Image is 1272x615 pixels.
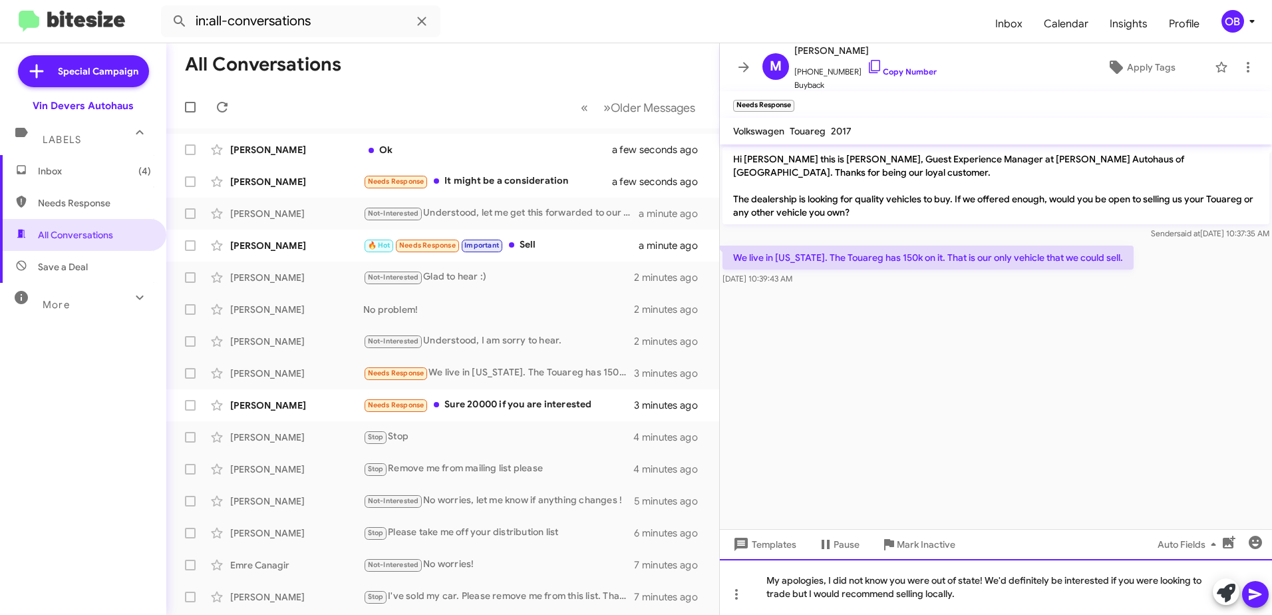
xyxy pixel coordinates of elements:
[363,270,634,285] div: Glad to hear :)
[368,528,384,537] span: Stop
[794,43,937,59] span: [PERSON_NAME]
[363,206,639,221] div: Understood, let me get this forwarded to our finance department. I apologize.
[230,271,363,284] div: [PERSON_NAME]
[611,101,695,115] span: Older Messages
[368,401,424,409] span: Needs Response
[1177,228,1200,238] span: said at
[399,241,456,250] span: Needs Response
[368,209,419,218] span: Not-Interested
[363,557,634,572] div: No worries!
[230,463,363,476] div: [PERSON_NAME]
[573,94,596,121] button: Previous
[834,532,860,556] span: Pause
[230,431,363,444] div: [PERSON_NAME]
[634,271,709,284] div: 2 minutes ago
[1033,5,1099,43] a: Calendar
[363,303,634,316] div: No problem!
[634,590,709,604] div: 7 minutes ago
[985,5,1033,43] a: Inbox
[230,207,363,220] div: [PERSON_NAME]
[722,274,792,284] span: [DATE] 10:39:43 AM
[595,94,703,121] button: Next
[363,143,629,156] div: Ok
[230,590,363,604] div: [PERSON_NAME]
[634,335,709,348] div: 2 minutes ago
[363,493,634,509] div: No worries, let me know if anything changes !
[1158,532,1221,556] span: Auto Fields
[38,228,113,242] span: All Conversations
[794,59,937,79] span: [PHONE_NUMBER]
[368,560,419,569] span: Not-Interested
[794,79,937,92] span: Buyback
[363,365,634,381] div: We live in [US_STATE]. The Touareg has 150k on it. That is our only vehicle that we could sell.
[1147,532,1232,556] button: Auto Fields
[230,367,363,380] div: [PERSON_NAME]
[733,125,784,137] span: Volkswagen
[363,333,634,349] div: Understood, I am sorry to hear.
[368,337,419,345] span: Not-Interested
[1221,10,1244,33] div: OB
[581,99,588,116] span: «
[573,94,703,121] nav: Page navigation example
[230,495,363,508] div: [PERSON_NAME]
[363,525,634,540] div: Please take me off your distribution list
[790,125,826,137] span: Touareg
[897,532,955,556] span: Mark Inactive
[368,273,419,282] span: Not-Interested
[634,399,709,412] div: 3 minutes ago
[138,164,151,178] span: (4)
[230,399,363,412] div: [PERSON_NAME]
[633,431,709,444] div: 4 minutes ago
[831,125,852,137] span: 2017
[230,526,363,540] div: [PERSON_NAME]
[634,367,709,380] div: 3 minutes ago
[38,164,151,178] span: Inbox
[867,67,937,77] a: Copy Number
[230,303,363,316] div: [PERSON_NAME]
[464,241,499,250] span: Important
[230,175,363,188] div: [PERSON_NAME]
[363,238,639,253] div: Sell
[43,299,70,311] span: More
[368,177,424,186] span: Needs Response
[368,497,419,505] span: Not-Interested
[363,174,629,189] div: It might be a consideration
[634,303,709,316] div: 2 minutes ago
[38,196,151,210] span: Needs Response
[633,463,709,476] div: 4 minutes ago
[363,589,634,604] div: I've sold my car. Please remove me from this list. Thanks
[603,99,611,116] span: »
[807,532,870,556] button: Pause
[38,260,88,274] span: Save a Deal
[368,369,424,377] span: Needs Response
[639,239,709,252] div: a minute ago
[1099,5,1158,43] a: Insights
[230,239,363,252] div: [PERSON_NAME]
[161,5,440,37] input: Search
[43,134,81,146] span: Labels
[1151,228,1269,238] span: Sender [DATE] 10:37:35 AM
[230,335,363,348] div: [PERSON_NAME]
[770,56,782,77] span: M
[634,526,709,540] div: 6 minutes ago
[363,429,633,445] div: Stop
[368,592,384,601] span: Stop
[629,143,709,156] div: a few seconds ago
[720,532,807,556] button: Templates
[629,175,709,188] div: a few seconds ago
[58,65,138,78] span: Special Campaign
[1073,55,1208,79] button: Apply Tags
[722,246,1134,270] p: We live in [US_STATE]. The Touareg has 150k on it. That is our only vehicle that we could sell.
[720,559,1272,615] div: My apologies, I did not know you were out of state! We'd definitely be interested if you were loo...
[1158,5,1210,43] span: Profile
[733,100,794,112] small: Needs Response
[18,55,149,87] a: Special Campaign
[722,147,1269,224] p: Hi [PERSON_NAME] this is [PERSON_NAME], Guest Experience Manager at [PERSON_NAME] Autohaus of [GE...
[634,558,709,572] div: 7 minutes ago
[363,397,634,413] div: Sure 20000 if you are interested
[730,532,796,556] span: Templates
[368,433,384,441] span: Stop
[1127,55,1176,79] span: Apply Tags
